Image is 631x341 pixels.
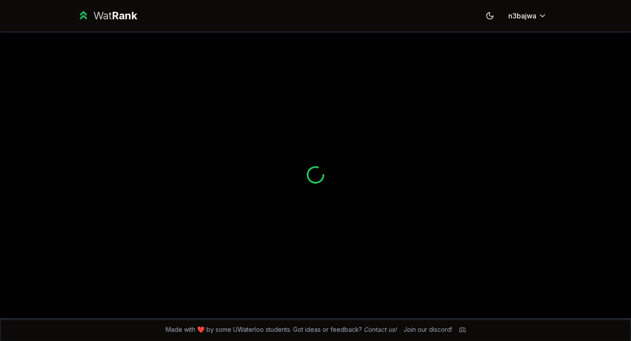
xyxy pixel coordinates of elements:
button: n3bajwa [501,8,554,24]
a: WatRank [77,9,137,23]
a: Contact us! [364,326,397,333]
div: Join our discord! [404,325,452,334]
span: Rank [112,9,137,22]
span: Made with ❤️ by some UWaterloo students. Got ideas or feedback? [166,325,397,334]
div: Wat [93,9,137,23]
span: n3bajwa [508,11,536,21]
